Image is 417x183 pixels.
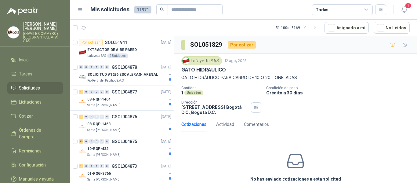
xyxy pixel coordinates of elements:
p: Santa [PERSON_NAME] [87,128,120,133]
a: 1 0 0 0 0 0 GSOL004876[DATE] Company Logo08-RQP-1463Santa [PERSON_NAME] [79,113,172,133]
span: search [160,7,164,12]
div: 0 [89,90,94,94]
div: Todas [316,6,328,13]
p: Santa [PERSON_NAME] [87,103,120,108]
p: 01-RQG-3766 [87,171,111,177]
p: GATO HIDRÁULICO PARA CARRO DE 10 O 20 TONELADAS [181,74,410,81]
div: 0 [84,90,89,94]
span: Remisiones [19,148,42,154]
p: [DATE] [161,40,171,46]
p: Cantidad [181,86,261,90]
p: Lafayette SAS [87,53,106,58]
p: [DATE] [161,89,171,95]
div: 0 [105,65,109,69]
a: 0 0 0 0 0 0 GSOL004878[DATE] Company LogoSOLICITUD #1626 ESCALERAS- ARENALRio Fertil del Pacífico... [79,64,172,83]
p: Crédito a 30 días [266,90,415,95]
p: 19-RQP-432 [87,146,108,152]
div: 0 [100,90,104,94]
div: Lafayette SAS [181,56,222,65]
div: 0 [105,90,109,94]
div: 0 [105,139,109,144]
p: GSOL004873 [112,164,137,168]
div: 0 [94,139,99,144]
button: 1 [399,4,410,15]
p: [DATE] [161,64,171,70]
h3: No has enviado cotizaciones a esta solicitud [250,176,341,182]
div: 51 - 100 de 8169 [276,23,320,33]
p: 1 [181,90,183,95]
p: Rio Fertil del Pacífico S.A.S. [87,78,125,83]
a: 13 0 0 0 0 0 GSOL004875[DATE] Company Logo19-RQP-432Santa [PERSON_NAME] [79,138,172,157]
span: 11971 [134,6,151,13]
p: SOL051941 [105,40,127,45]
span: Configuración [19,162,46,168]
p: GSOL004875 [112,139,137,144]
span: 1 [405,3,412,9]
p: Santa [PERSON_NAME] [87,177,120,182]
a: Tareas [7,68,63,80]
div: 0 [94,65,99,69]
a: Remisiones [7,145,63,157]
button: No Leídos [374,22,410,34]
span: Solicitudes [19,85,40,91]
div: 0 [94,164,99,168]
img: Logo peakr [7,7,38,15]
a: Configuración [7,159,63,171]
div: 0 [100,164,104,168]
div: 1 [79,164,83,168]
p: [DATE] [161,139,171,145]
div: 0 [100,115,104,119]
span: Órdenes de Compra [19,127,57,140]
div: 1 [79,90,83,94]
div: 0 [89,139,94,144]
p: GSOL004877 [112,90,137,94]
p: Condición de pago [266,86,415,90]
div: 0 [84,164,89,168]
p: 08-RQP-1464 [87,97,111,102]
div: Actividad [216,121,234,128]
div: 0 [84,139,89,144]
p: [PERSON_NAME] [PERSON_NAME] [23,22,63,31]
img: Company Logo [79,98,86,105]
img: Company Logo [79,148,86,155]
div: 0 [89,115,94,119]
p: SOLICITUD #1626 ESCALERAS- ARENAL [87,72,158,78]
img: Company Logo [79,172,86,180]
a: Cotizar [7,110,63,122]
div: Cotizaciones [181,121,206,128]
div: Por cotizar [79,39,103,46]
div: 0 [105,115,109,119]
div: 0 [89,164,94,168]
span: Tareas [19,71,32,77]
img: Company Logo [79,73,86,81]
span: Inicio [19,57,29,63]
p: 12 ago, 2025 [224,58,247,64]
img: Company Logo [8,27,19,38]
div: 0 [100,65,104,69]
a: Órdenes de Compra [7,124,63,143]
div: 0 [84,65,89,69]
div: 0 [100,139,104,144]
p: [DATE] [161,114,171,120]
p: Dirección [181,100,248,104]
span: Licitaciones [19,99,42,105]
span: Cotizar [19,113,33,119]
span: Manuales y ayuda [19,176,54,182]
p: [STREET_ADDRESS] Bogotá D.C. , Bogotá D.C. [181,104,248,115]
h1: Mis solicitudes [90,5,129,14]
p: 08-RQP-1463 [87,121,111,127]
a: 1 0 0 0 0 0 GSOL004873[DATE] Company Logo01-RQG-3766Santa [PERSON_NAME] [79,163,172,182]
div: 0 [89,65,94,69]
img: Company Logo [183,57,189,64]
div: 0 [94,90,99,94]
div: 2 Unidades [107,53,128,58]
p: GSOL004876 [112,115,137,119]
div: 13 [79,139,83,144]
p: GSOL004878 [112,65,137,69]
div: 0 [84,115,89,119]
div: Unidades [184,90,203,95]
a: Solicitudes [7,82,63,94]
img: Company Logo [79,49,86,56]
a: Inicio [7,54,63,66]
a: Licitaciones [7,96,63,108]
